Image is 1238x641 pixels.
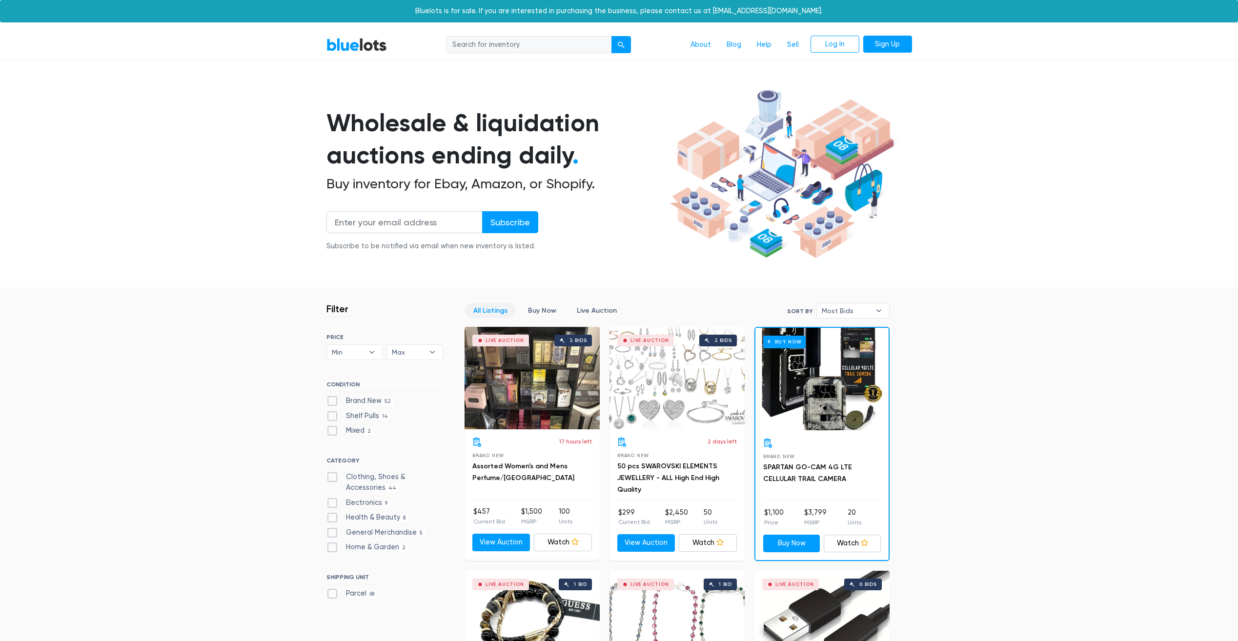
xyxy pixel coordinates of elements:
[787,307,812,316] label: Sort By
[779,36,807,54] a: Sell
[472,462,574,482] a: Assorted Women's and Mens Perfume/[GEOGRAPHIC_DATA]
[824,535,881,552] a: Watch
[848,507,861,527] li: 20
[521,517,542,526] p: MSRP
[326,574,443,584] h6: SHIPPING UNIT
[568,303,625,318] a: Live Auction
[708,437,737,446] p: 2 days left
[822,303,871,318] span: Most Bids
[400,514,409,522] span: 8
[326,472,443,493] label: Clothing, Shoes & Accessories
[366,591,378,599] span: 68
[617,453,649,458] span: Brand New
[804,507,827,527] li: $3,799
[679,534,737,552] a: Watch
[326,107,666,172] h1: Wholesale & liquidation auctions ending daily
[417,529,426,537] span: 5
[811,36,859,53] a: Log In
[763,535,820,552] a: Buy Now
[755,328,889,430] a: Buy Now
[386,484,400,492] span: 44
[775,582,814,587] div: Live Auction
[326,425,374,436] label: Mixed
[559,517,572,526] p: Units
[326,457,443,468] h6: CATEGORY
[465,303,516,318] a: All Listings
[399,544,409,552] span: 2
[764,507,784,527] li: $1,100
[473,506,505,526] li: $457
[422,345,443,360] b: ▾
[326,498,391,508] label: Electronics
[719,36,749,54] a: Blog
[486,582,524,587] div: Live Auction
[482,211,538,233] input: Subscribe
[326,334,443,341] h6: PRICE
[520,303,565,318] a: Buy Now
[362,345,382,360] b: ▾
[332,345,364,360] span: Min
[534,534,592,551] a: Watch
[863,36,912,53] a: Sign Up
[326,381,443,392] h6: CONDITION
[665,507,688,527] li: $2,450
[326,176,666,192] h2: Buy inventory for Ebay, Amazon, or Shopify.
[683,36,719,54] a: About
[379,413,391,421] span: 14
[869,303,889,318] b: ▾
[326,38,387,52] a: BlueLots
[326,411,391,421] label: Shelf Pulls
[382,500,391,507] span: 9
[763,336,806,348] h6: Buy Now
[486,338,524,343] div: Live Auction
[446,36,612,54] input: Search for inventory
[365,428,374,436] span: 2
[574,582,587,587] div: 1 bid
[630,582,669,587] div: Live Auction
[609,327,745,429] a: Live Auction 3 bids
[719,582,732,587] div: 1 bid
[465,327,600,429] a: Live Auction 3 bids
[326,211,483,233] input: Enter your email address
[714,338,732,343] div: 3 bids
[859,582,877,587] div: 0 bids
[617,534,675,552] a: View Auction
[763,454,795,459] span: Brand New
[569,338,587,343] div: 3 bids
[473,517,505,526] p: Current Bid
[666,85,897,263] img: hero-ee84e7d0318cb26816c560f6b4441b76977f77a177738b4e94f68c95b2b83dbb.png
[326,588,378,599] label: Parcel
[472,453,504,458] span: Brand New
[617,462,719,494] a: 50 pcs SWAROVSKI ELEMENTS JEWELLERY - ALL High End High Quality
[704,518,717,526] p: Units
[326,527,426,538] label: General Merchandise
[326,396,394,406] label: Brand New
[618,507,650,527] li: $299
[618,518,650,526] p: Current Bid
[764,518,784,527] p: Price
[521,506,542,526] li: $1,500
[326,241,538,252] div: Subscribe to be notified via email when new inventory is listed.
[382,398,394,405] span: 52
[392,345,424,360] span: Max
[630,338,669,343] div: Live Auction
[804,518,827,527] p: MSRP
[559,437,592,446] p: 17 hours left
[848,518,861,527] p: Units
[559,506,572,526] li: 100
[326,303,348,315] h3: Filter
[704,507,717,527] li: 50
[326,542,409,553] label: Home & Garden
[665,518,688,526] p: MSRP
[326,512,409,523] label: Health & Beauty
[472,534,530,551] a: View Auction
[572,140,579,170] span: .
[749,36,779,54] a: Help
[763,463,852,483] a: SPARTAN GO-CAM 4G LTE CELLULAR TRAIL CAMERA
